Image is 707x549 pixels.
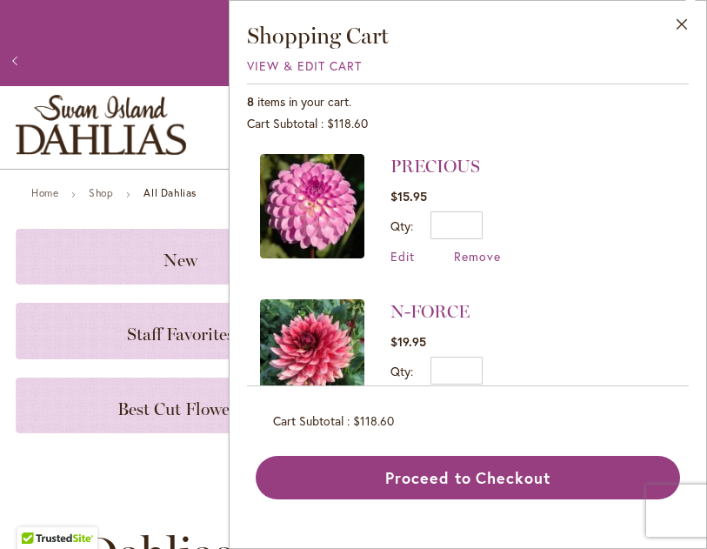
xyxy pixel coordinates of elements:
label: Qty [390,363,413,379]
a: New [16,229,344,285]
span: Best Cut Flowers [117,398,243,419]
img: PRECIOUS [260,154,364,258]
span: Cart Subtotal [273,412,343,429]
a: store logo [16,95,186,155]
span: 8 [247,93,254,110]
span: New [163,250,197,271]
a: PRECIOUS [260,154,364,264]
a: N-FORCE [260,299,364,410]
label: Qty [390,218,413,234]
iframe: Launch Accessibility Center [13,487,62,536]
a: Remove [454,248,501,264]
span: Shopping Cart [247,22,389,50]
span: $19.95 [390,333,426,350]
span: $118.60 [327,115,368,131]
span: Staff Favorites [127,324,234,345]
span: $118.60 [353,412,394,429]
strong: All Dahlias [143,186,197,199]
span: $15.95 [390,188,427,204]
span: Cart Subtotal [247,115,317,131]
span: items in your cart. [257,93,351,110]
a: View & Edit Cart [247,57,362,74]
a: Best Cut Flowers [16,378,344,433]
button: Proceed to Checkout [256,456,680,499]
a: Home [31,186,58,199]
a: N-FORCE [390,301,470,322]
a: Staff Favorites [16,303,344,358]
a: Shop [89,186,113,199]
a: PRECIOUS [390,156,480,177]
img: N-FORCE [260,299,364,404]
a: Edit [390,248,415,264]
